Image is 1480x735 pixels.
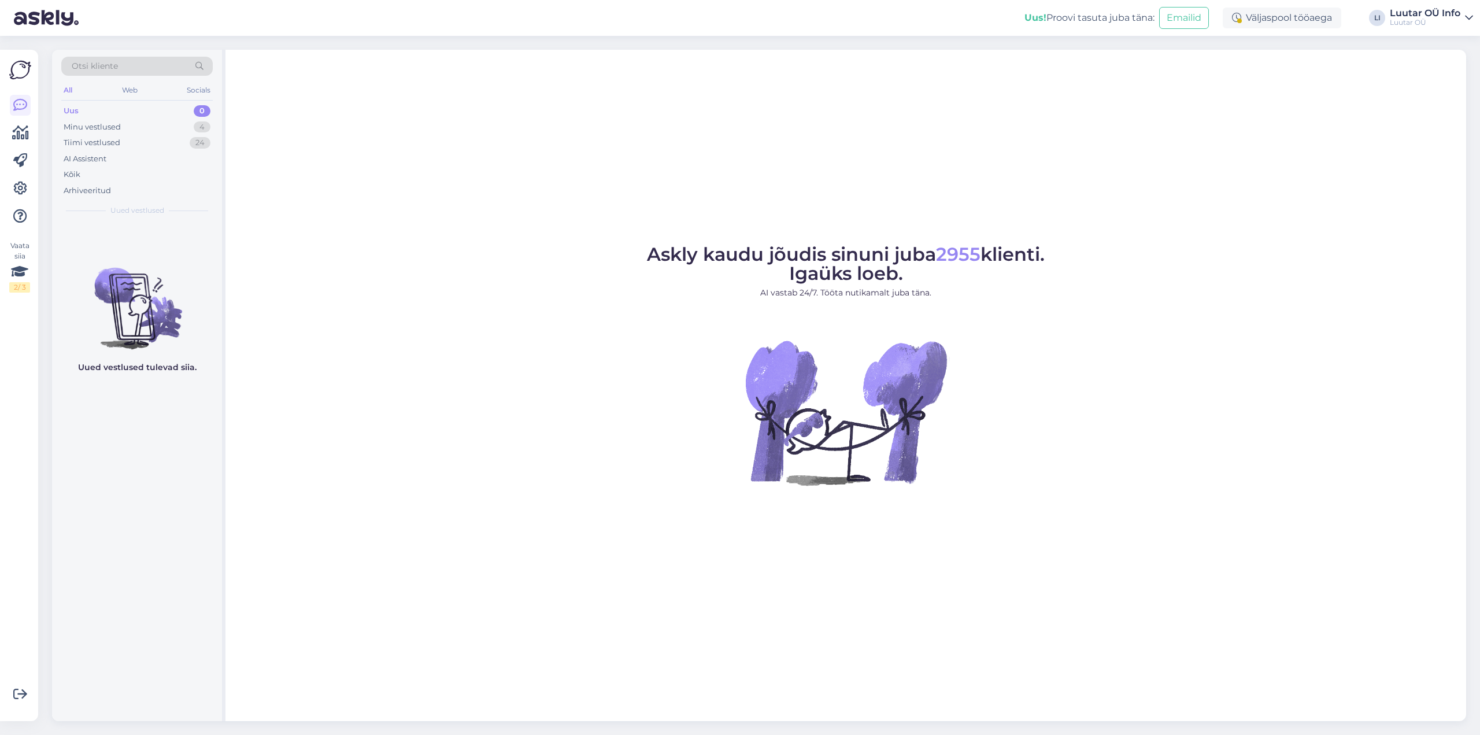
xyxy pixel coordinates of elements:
div: Proovi tasuta juba täna: [1024,11,1155,25]
div: AI Assistent [64,153,106,165]
p: Uued vestlused tulevad siia. [78,361,197,374]
div: 24 [190,137,210,149]
div: 4 [194,121,210,133]
div: Tiimi vestlused [64,137,120,149]
div: Uus [64,105,79,117]
div: All [61,83,75,98]
div: Väljaspool tööaega [1223,8,1341,28]
button: Emailid [1159,7,1209,29]
span: Askly kaudu jõudis sinuni juba klienti. Igaüks loeb. [647,243,1045,285]
div: Kõik [64,169,80,180]
div: 0 [194,105,210,117]
div: Vaata siia [9,241,30,293]
div: Socials [184,83,213,98]
div: Luutar OÜ [1390,18,1460,27]
span: Otsi kliente [72,60,118,72]
img: No chats [52,247,222,351]
span: 2955 [936,243,980,265]
span: Uued vestlused [110,205,164,216]
p: AI vastab 24/7. Tööta nutikamalt juba täna. [647,287,1045,299]
div: 2 / 3 [9,282,30,293]
div: Minu vestlused [64,121,121,133]
div: Arhiveeritud [64,185,111,197]
a: Luutar OÜ InfoLuutar OÜ [1390,9,1473,27]
div: Web [120,83,140,98]
div: Luutar OÜ Info [1390,9,1460,18]
img: No Chat active [742,308,950,516]
div: LI [1369,10,1385,26]
b: Uus! [1024,12,1046,23]
img: Askly Logo [9,59,31,81]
